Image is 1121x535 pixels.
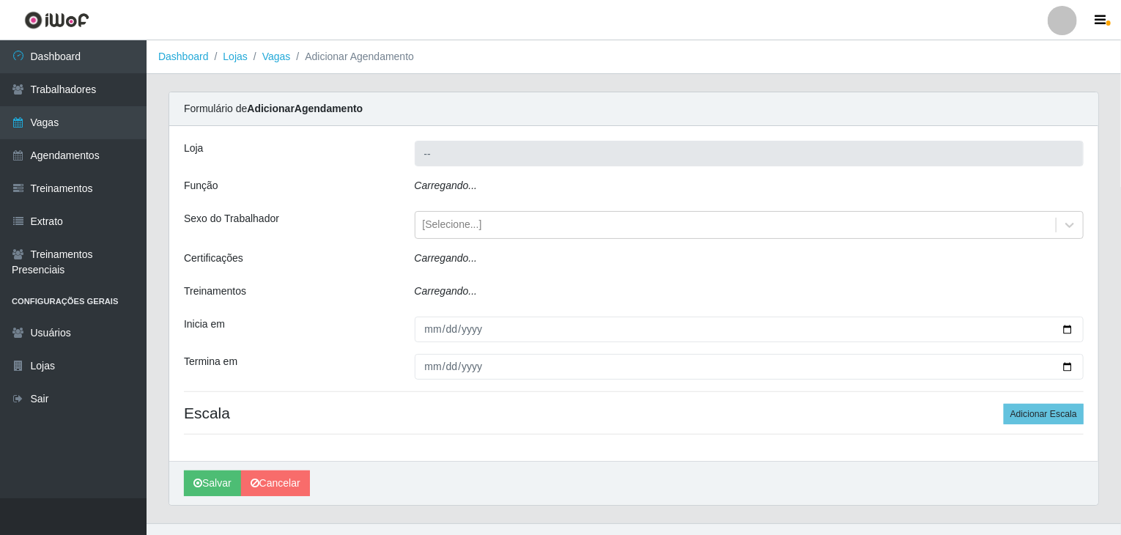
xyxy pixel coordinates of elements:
[184,141,203,156] label: Loja
[184,251,243,266] label: Certificações
[184,471,241,496] button: Salvar
[24,11,89,29] img: CoreUI Logo
[241,471,310,496] a: Cancelar
[415,180,478,191] i: Carregando...
[415,317,1084,342] input: 00/00/0000
[158,51,209,62] a: Dashboard
[423,218,482,233] div: [Selecione...]
[223,51,247,62] a: Lojas
[184,404,1084,422] h4: Escala
[147,40,1121,74] nav: breadcrumb
[184,284,246,299] label: Treinamentos
[247,103,363,114] strong: Adicionar Agendamento
[169,92,1098,126] div: Formulário de
[184,354,237,369] label: Termina em
[415,354,1084,380] input: 00/00/0000
[184,211,279,226] label: Sexo do Trabalhador
[415,252,478,264] i: Carregando...
[262,51,291,62] a: Vagas
[415,285,478,297] i: Carregando...
[290,49,414,64] li: Adicionar Agendamento
[1004,404,1084,424] button: Adicionar Escala
[184,178,218,193] label: Função
[184,317,225,332] label: Inicia em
